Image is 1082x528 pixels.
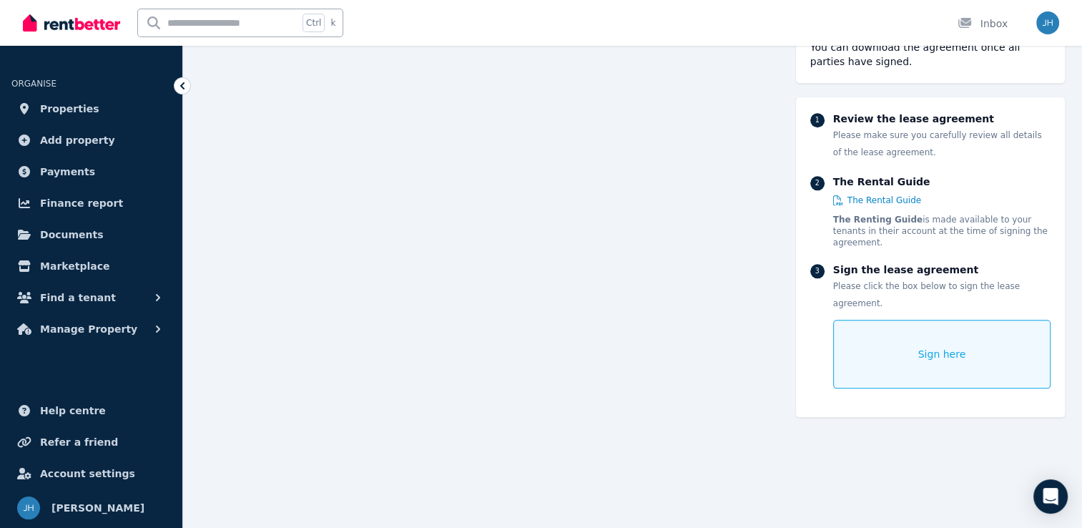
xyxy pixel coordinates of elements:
img: RentBetter [23,12,120,34]
span: The Rental Guide [847,195,921,206]
span: Account settings [40,465,135,482]
img: James Howell [17,497,40,519]
p: Sign the lease agreement [833,263,1051,277]
button: Manage Property [11,315,171,343]
div: 1 [810,113,825,127]
div: You can download the agreement once all parties have signed. [810,40,1051,69]
span: Properties [40,100,99,117]
p: Review the lease agreement [833,112,1051,126]
span: Finance report [40,195,123,212]
span: Sign here [918,347,966,361]
span: ORGANISE [11,79,56,89]
span: Refer a friend [40,434,118,451]
div: Open Intercom Messenger [1033,479,1068,514]
a: Account settings [11,459,171,488]
a: Marketplace [11,252,171,280]
span: Marketplace [40,258,109,275]
a: Documents [11,220,171,249]
div: 2 [810,176,825,190]
a: The Rental Guide [833,195,921,206]
a: Help centre [11,396,171,425]
span: k [330,17,335,29]
span: Ctrl [303,14,325,32]
strong: The Renting Guide [833,215,923,225]
a: Refer a friend [11,428,171,456]
span: Manage Property [40,321,137,338]
span: Please make sure you carefully review all details of the lease agreement. [833,130,1042,157]
span: Please click the box below to sign the lease agreement. [833,281,1020,308]
a: Finance report [11,189,171,217]
span: Payments [40,163,95,180]
p: is made available to your tenants in their account at the time of signing the agreement. [833,214,1051,248]
span: Documents [40,226,104,243]
div: Inbox [958,16,1008,31]
span: [PERSON_NAME] [51,499,144,517]
div: 3 [810,264,825,278]
span: Find a tenant [40,289,116,306]
a: Add property [11,126,171,155]
a: Properties [11,94,171,123]
span: Help centre [40,402,106,419]
a: Payments [11,157,171,186]
img: James Howell [1036,11,1059,34]
p: The Rental Guide [833,175,1051,189]
span: Add property [40,132,115,149]
button: Find a tenant [11,283,171,312]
